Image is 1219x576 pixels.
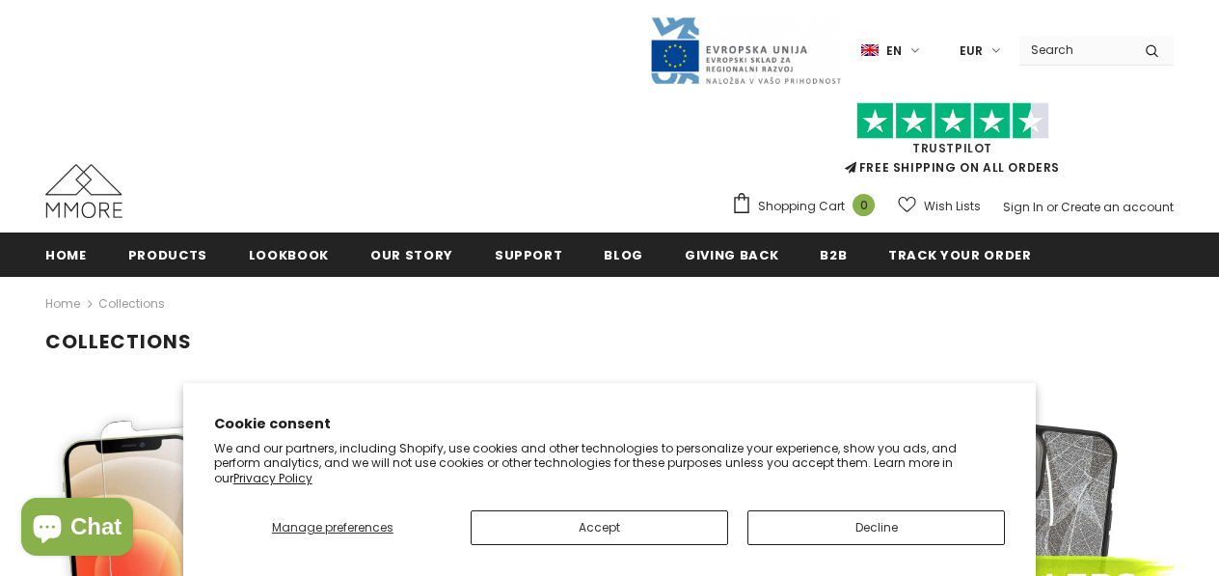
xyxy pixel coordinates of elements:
[888,233,1031,276] a: Track your order
[272,519,393,535] span: Manage preferences
[886,41,902,61] span: en
[15,498,139,561] inbox-online-store-chat: Shopify online store chat
[249,233,329,276] a: Lookbook
[45,246,87,264] span: Home
[45,292,80,315] a: Home
[1019,36,1130,64] input: Search Site
[214,510,451,545] button: Manage preferences
[45,233,87,276] a: Home
[856,102,1049,140] img: Trust Pilot Stars
[1003,199,1043,215] a: Sign In
[214,441,1006,486] p: We and our partners, including Shopify, use cookies and other technologies to personalize your ex...
[1046,199,1058,215] span: or
[912,140,992,156] a: Trustpilot
[649,41,842,58] a: Javni Razpis
[888,246,1031,264] span: Track your order
[861,42,879,59] img: i-lang-1.png
[685,233,778,276] a: Giving back
[731,111,1174,176] span: FREE SHIPPING ON ALL ORDERS
[249,246,329,264] span: Lookbook
[758,197,845,216] span: Shopping Cart
[370,246,453,264] span: Our Story
[98,292,165,315] span: Collections
[45,164,122,218] img: MMORE Cases
[898,189,981,223] a: Wish Lists
[233,470,312,486] a: Privacy Policy
[853,194,875,216] span: 0
[604,233,643,276] a: Blog
[471,510,728,545] button: Accept
[649,15,842,86] img: Javni Razpis
[685,246,778,264] span: Giving back
[495,233,563,276] a: support
[214,414,1006,434] h2: Cookie consent
[820,233,847,276] a: B2B
[731,192,884,221] a: Shopping Cart 0
[370,233,453,276] a: Our Story
[604,246,643,264] span: Blog
[960,41,983,61] span: EUR
[1061,199,1174,215] a: Create an account
[128,246,207,264] span: Products
[128,233,207,276] a: Products
[747,510,1005,545] button: Decline
[495,246,563,264] span: support
[924,197,981,216] span: Wish Lists
[45,330,1174,354] h1: Collections
[820,246,847,264] span: B2B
